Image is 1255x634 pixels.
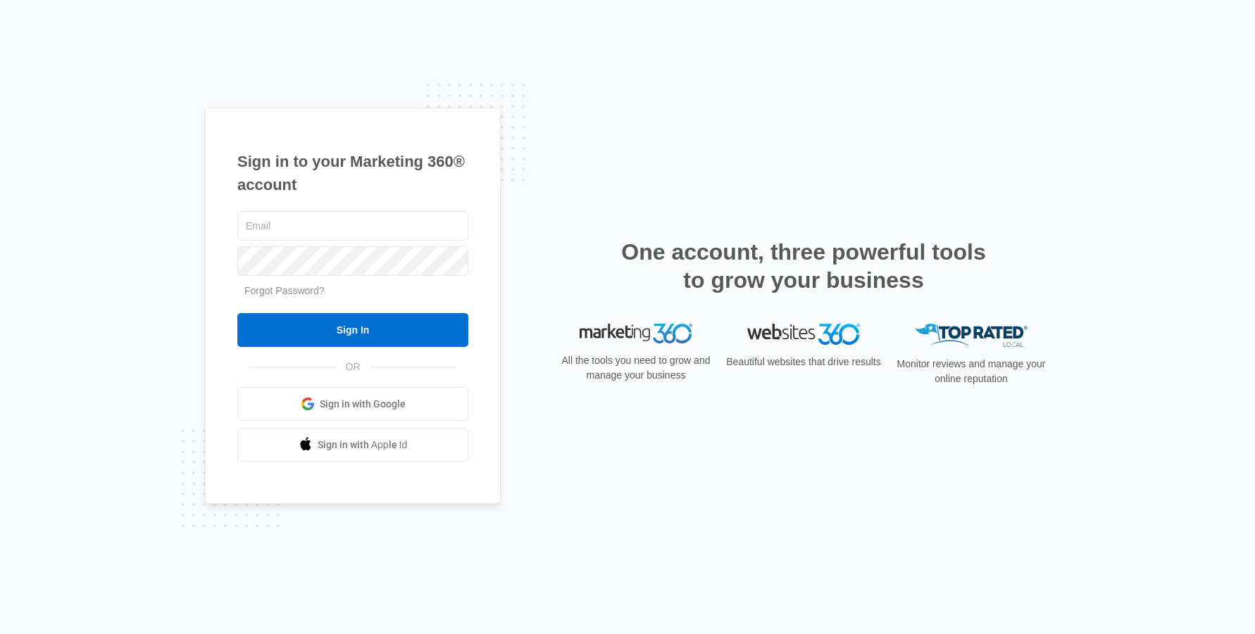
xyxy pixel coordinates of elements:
span: Sign in with Apple Id [318,438,408,452]
img: Top Rated Local [915,324,1028,347]
input: Email [237,211,468,241]
img: Marketing 360 [580,324,692,343]
span: OR [336,360,370,374]
a: Forgot Password? [244,285,325,296]
input: Sign In [237,313,468,347]
p: Beautiful websites that drive results [725,355,882,369]
a: Sign in with Google [237,387,468,421]
a: Sign in with Apple Id [237,428,468,462]
p: Monitor reviews and manage your online reputation [892,357,1050,386]
img: Websites 360 [747,324,860,344]
h1: Sign in to your Marketing 360® account [237,150,468,196]
p: All the tools you need to grow and manage your business [557,353,715,383]
h2: One account, three powerful tools to grow your business [617,238,990,294]
span: Sign in with Google [320,397,406,412]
